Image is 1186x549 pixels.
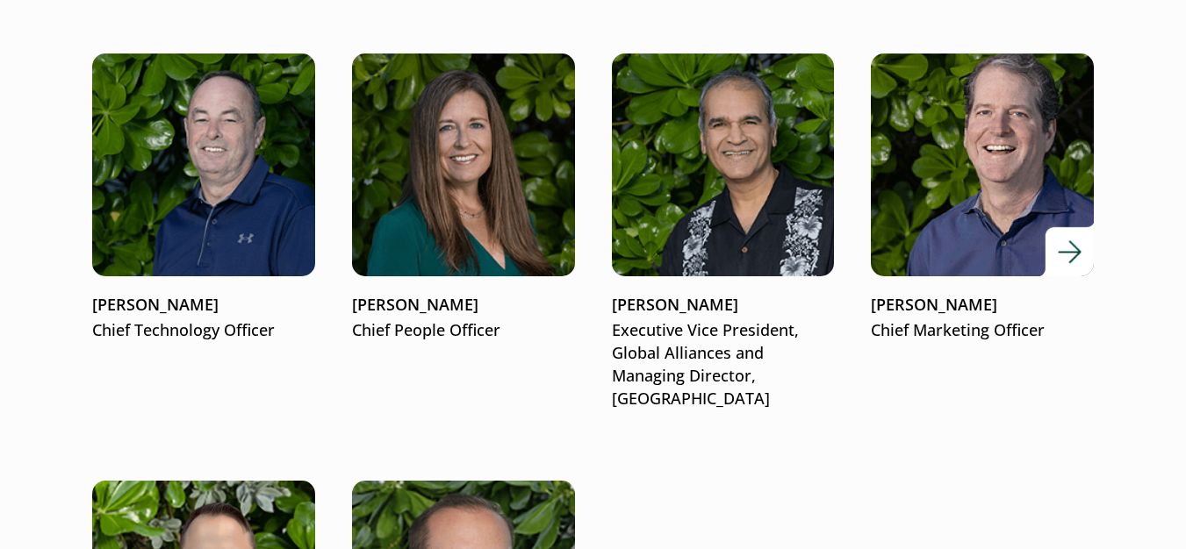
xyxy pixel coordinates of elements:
[352,319,575,342] p: Chief People Officer
[92,294,315,317] p: [PERSON_NAME]
[871,53,1094,343] a: Tom Russell[PERSON_NAME]Chief Marketing Officer
[612,294,835,317] p: [PERSON_NAME]
[92,53,315,276] img: Kevin Wilson
[92,53,315,343] a: Kevin Wilson[PERSON_NAME]Chief Technology Officer
[871,294,1094,317] p: [PERSON_NAME]
[612,53,835,276] img: Haresh Gangwani
[849,31,1117,298] img: Tom Russell
[352,53,575,276] img: Kim Hiler
[92,319,315,342] p: Chief Technology Officer
[612,319,835,410] p: Executive Vice President, Global Alliances and Managing Director, [GEOGRAPHIC_DATA]
[612,53,835,410] a: Haresh Gangwani[PERSON_NAME]Executive Vice President, Global Alliances and Managing Director, [GE...
[871,319,1094,342] p: Chief Marketing Officer
[352,294,575,317] p: [PERSON_NAME]
[352,53,575,343] a: Kim Hiler[PERSON_NAME]Chief People Officer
